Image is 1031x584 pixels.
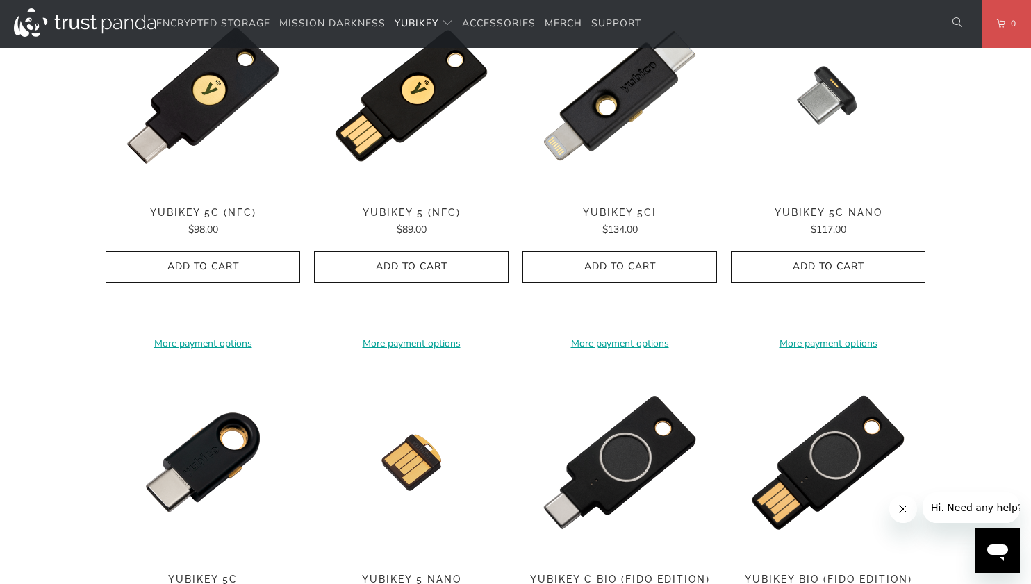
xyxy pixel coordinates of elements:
[889,495,917,523] iframe: Close message
[397,223,427,236] span: $89.00
[731,365,925,560] img: YubiKey Bio (FIDO Edition) - Trust Panda
[314,207,509,219] span: YubiKey 5 (NFC)
[314,365,509,560] a: YubiKey 5 Nano - Trust Panda YubiKey 5 Nano - Trust Panda
[106,365,300,560] img: YubiKey 5C - Trust Panda
[395,17,438,30] span: YubiKey
[545,8,582,40] a: Merch
[314,207,509,237] a: YubiKey 5 (NFC) $89.00
[106,207,300,237] a: YubiKey 5C (NFC) $98.00
[602,223,638,236] span: $134.00
[279,8,386,40] a: Mission Darkness
[106,336,300,351] a: More payment options
[14,8,156,37] img: Trust Panda Australia
[314,336,509,351] a: More payment options
[8,10,100,21] span: Hi. Need any help?
[279,17,386,30] span: Mission Darkness
[522,365,717,560] a: YubiKey C Bio (FIDO Edition) - Trust Panda YubiKey C Bio (FIDO Edition) - Trust Panda
[745,261,911,273] span: Add to Cart
[731,207,925,237] a: YubiKey 5C Nano $117.00
[156,8,270,40] a: Encrypted Storage
[811,223,846,236] span: $117.00
[522,251,717,283] button: Add to Cart
[314,251,509,283] button: Add to Cart
[120,261,286,273] span: Add to Cart
[106,207,300,219] span: YubiKey 5C (NFC)
[731,365,925,560] a: YubiKey Bio (FIDO Edition) - Trust Panda YubiKey Bio (FIDO Edition) - Trust Panda
[395,8,453,40] summary: YubiKey
[462,17,536,30] span: Accessories
[106,365,300,560] a: YubiKey 5C - Trust Panda YubiKey 5C - Trust Panda
[329,261,494,273] span: Add to Cart
[545,17,582,30] span: Merch
[591,8,641,40] a: Support
[522,207,717,219] span: YubiKey 5Ci
[591,17,641,30] span: Support
[731,207,925,219] span: YubiKey 5C Nano
[106,251,300,283] button: Add to Cart
[522,336,717,351] a: More payment options
[462,8,536,40] a: Accessories
[923,492,1020,523] iframe: Message from company
[731,336,925,351] a: More payment options
[188,223,218,236] span: $98.00
[731,251,925,283] button: Add to Cart
[156,17,270,30] span: Encrypted Storage
[537,261,702,273] span: Add to Cart
[314,365,509,560] img: YubiKey 5 Nano - Trust Panda
[975,528,1020,573] iframe: Button to launch messaging window
[1005,16,1016,31] span: 0
[522,207,717,237] a: YubiKey 5Ci $134.00
[156,8,641,40] nav: Translation missing: en.navigation.header.main_nav
[522,365,717,560] img: YubiKey C Bio (FIDO Edition) - Trust Panda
